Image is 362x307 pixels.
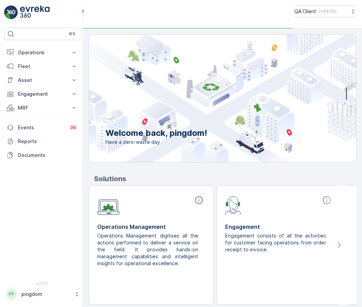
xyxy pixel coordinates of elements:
p: ( +03:00 ) [319,9,336,14]
img: logo [4,6,18,19]
p: QA Client [294,8,316,15]
p: ⌘B [69,31,76,37]
p: Operations [18,49,67,56]
p: Documents [18,152,78,159]
a: Reports [4,134,80,148]
p: Operations Management [97,223,205,231]
img: city illustration [58,35,356,162]
p: pingdom [21,291,71,298]
div: PP [6,289,17,300]
button: Operations [4,46,80,59]
p: 34 [70,125,76,130]
p: Engagement consists of all the activities for customer facing operations from order receipt to in... [225,232,328,253]
p: Engagement [225,223,333,231]
p: Engagement [18,91,67,97]
a: Documents [4,148,80,162]
img: module-icon [97,195,120,215]
button: PPpingdom [4,287,80,301]
p: Fleet [18,63,67,70]
p: Operations Management digitises all the actions performed to deliver a service on the field. It p... [97,232,200,267]
button: QA Client(+03:00) [294,6,356,17]
p: Events [18,124,65,131]
button: Fleet [4,59,80,73]
p: MRF [18,104,67,111]
span: Have a zero-waste day [105,139,207,146]
button: MRF [4,101,80,115]
p: Welcome back, pingdom! [105,128,207,139]
img: logo_light-DOdMpM7g.png [20,6,50,19]
p: Solutions [94,174,356,184]
button: Engagement [4,87,80,101]
span: v 1.51.1 [4,281,80,286]
a: Events34 [4,121,80,134]
button: Asset [4,73,80,87]
p: Reports [18,138,78,145]
p: Asset [18,77,67,84]
img: module-icon [225,195,241,215]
